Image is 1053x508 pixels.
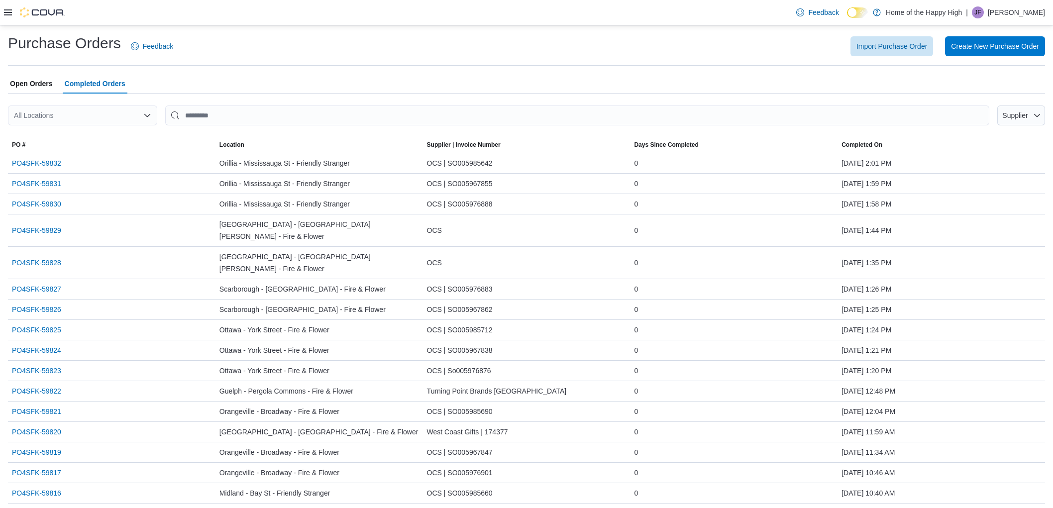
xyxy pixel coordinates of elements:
[65,74,125,94] span: Completed Orders
[842,446,895,458] span: [DATE] 11:34 AM
[423,174,631,194] div: OCS | SO005967855
[997,105,1045,125] button: Supplier
[219,157,350,169] span: Orillia - Mississauga St - Friendly Stranger
[634,365,638,377] span: 0
[966,6,968,18] p: |
[423,402,631,421] div: OCS | SO005985690
[219,198,350,210] span: Orillia - Mississauga St - Friendly Stranger
[945,36,1045,56] button: Create New Purchase Order
[842,324,891,336] span: [DATE] 1:24 PM
[12,426,61,438] a: PO4SFK-59820
[219,218,419,242] span: [GEOGRAPHIC_DATA] - [GEOGRAPHIC_DATA][PERSON_NAME] - Fire & Flower
[423,320,631,340] div: OCS | SO005985712
[808,7,839,17] span: Feedback
[847,7,868,18] input: Dark Mode
[842,406,895,417] span: [DATE] 12:04 PM
[974,6,981,18] span: JF
[634,426,638,438] span: 0
[634,283,638,295] span: 0
[219,283,386,295] span: Scarborough - [GEOGRAPHIC_DATA] - Fire & Flower
[8,137,215,153] button: PO #
[634,198,638,210] span: 0
[634,178,638,190] span: 0
[842,365,891,377] span: [DATE] 1:20 PM
[12,446,61,458] a: PO4SFK-59819
[143,111,151,119] button: Open list of options
[12,141,25,149] span: PO #
[842,487,895,499] span: [DATE] 10:40 AM
[12,157,61,169] a: PO4SFK-59832
[423,153,631,173] div: OCS | SO005985642
[423,483,631,503] div: OCS | SO005985660
[634,224,638,236] span: 0
[10,74,53,94] span: Open Orders
[838,137,1045,153] button: Completed On
[842,344,891,356] span: [DATE] 1:21 PM
[842,224,891,236] span: [DATE] 1:44 PM
[423,340,631,360] div: OCS | SO005967838
[634,446,638,458] span: 0
[423,422,631,442] div: West Coast Gifts | 174377
[12,344,61,356] a: PO4SFK-59824
[634,157,638,169] span: 0
[423,137,631,153] button: Supplier | Invoice Number
[423,381,631,401] div: Turning Point Brands [GEOGRAPHIC_DATA]
[634,487,638,499] span: 0
[8,33,121,53] h1: Purchase Orders
[634,406,638,417] span: 0
[12,257,61,269] a: PO4SFK-59828
[423,361,631,381] div: OCS | So005976876
[842,283,891,295] span: [DATE] 1:26 PM
[842,198,891,210] span: [DATE] 1:58 PM
[219,251,419,275] span: [GEOGRAPHIC_DATA] - [GEOGRAPHIC_DATA][PERSON_NAME] - Fire & Flower
[634,304,638,315] span: 0
[219,178,350,190] span: Orillia - Mississauga St - Friendly Stranger
[12,467,61,479] a: PO4SFK-59817
[634,344,638,356] span: 0
[842,385,895,397] span: [DATE] 12:48 PM
[127,36,177,56] a: Feedback
[886,6,962,18] p: Home of the Happy High
[1002,111,1028,119] span: Supplier
[850,36,933,56] button: Import Purchase Order
[842,141,882,149] span: Completed On
[165,105,989,125] input: This is a search bar. After typing your query, hit enter to filter the results lower in the page.
[988,6,1045,18] p: [PERSON_NAME]
[634,467,638,479] span: 0
[12,198,61,210] a: PO4SFK-59830
[634,141,698,149] span: Days Since Completed
[12,487,61,499] a: PO4SFK-59816
[12,224,61,236] a: PO4SFK-59829
[219,406,339,417] span: Orangeville - Broadway - Fire & Flower
[219,446,339,458] span: Orangeville - Broadway - Fire & Flower
[219,141,244,149] div: Location
[423,279,631,299] div: OCS | SO005976883
[842,178,891,190] span: [DATE] 1:59 PM
[634,324,638,336] span: 0
[423,253,631,273] div: OCS
[12,178,61,190] a: PO4SFK-59831
[12,283,61,295] a: PO4SFK-59827
[951,41,1039,51] span: Create New Purchase Order
[12,406,61,417] a: PO4SFK-59821
[972,6,984,18] div: Joshua Fadero
[12,324,61,336] a: PO4SFK-59825
[423,220,631,240] div: OCS
[219,426,419,438] span: [GEOGRAPHIC_DATA] - [GEOGRAPHIC_DATA] - Fire & Flower
[427,141,501,149] span: Supplier | Invoice Number
[630,137,838,153] button: Days Since Completed
[634,385,638,397] span: 0
[219,304,386,315] span: Scarborough - [GEOGRAPHIC_DATA] - Fire & Flower
[423,300,631,319] div: OCS | SO005967862
[423,194,631,214] div: OCS | SO005976888
[423,442,631,462] div: OCS | SO005967847
[842,304,891,315] span: [DATE] 1:25 PM
[219,467,339,479] span: Orangeville - Broadway - Fire & Flower
[143,41,173,51] span: Feedback
[842,426,895,438] span: [DATE] 11:59 AM
[12,385,61,397] a: PO4SFK-59822
[219,385,353,397] span: Guelph - Pergola Commons - Fire & Flower
[219,344,329,356] span: Ottawa - York Street - Fire & Flower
